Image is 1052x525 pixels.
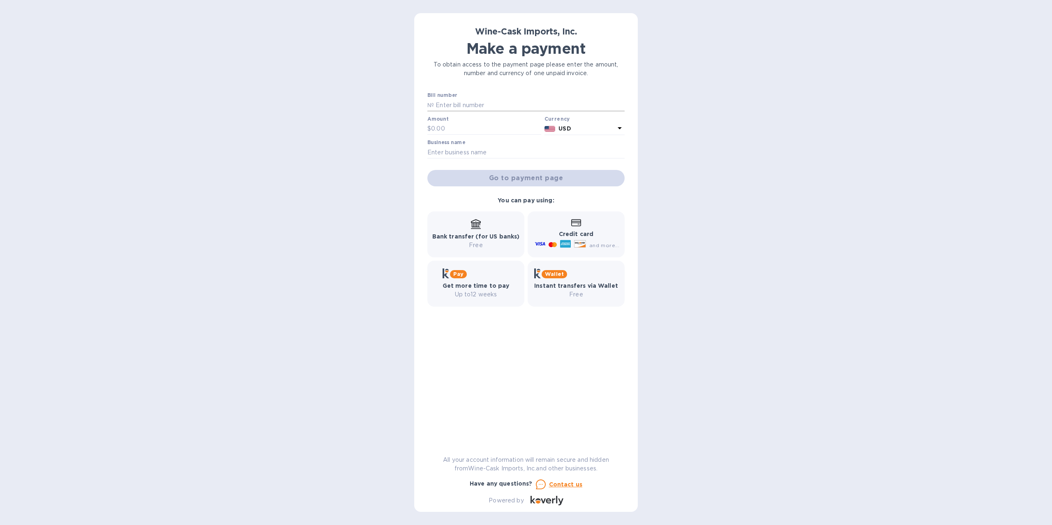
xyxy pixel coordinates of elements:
[589,242,619,248] span: and more...
[443,282,510,289] b: Get more time to pay
[431,123,541,135] input: 0.00
[534,290,618,299] p: Free
[534,282,618,289] b: Instant transfers via Wallet
[432,241,520,250] p: Free
[427,456,625,473] p: All your account information will remain secure and hidden from Wine-Cask Imports, Inc. and other...
[549,481,583,488] u: Contact us
[558,125,571,132] b: USD
[545,271,564,277] b: Wallet
[427,117,448,122] label: Amount
[498,197,554,204] b: You can pay using:
[434,99,625,111] input: Enter bill number
[427,146,625,158] input: Enter business name
[427,40,625,57] h1: Make a payment
[544,126,556,132] img: USD
[427,124,431,133] p: $
[427,140,465,145] label: Business name
[427,101,434,110] p: №
[427,93,457,98] label: Bill number
[453,271,464,277] b: Pay
[432,233,520,240] b: Bank transfer (for US banks)
[470,480,533,487] b: Have any questions?
[475,26,577,37] b: Wine-Cask Imports, Inc.
[427,60,625,78] p: To obtain access to the payment page please enter the amount, number and currency of one unpaid i...
[544,116,570,122] b: Currency
[443,290,510,299] p: Up to 12 weeks
[559,231,593,237] b: Credit card
[489,496,524,505] p: Powered by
